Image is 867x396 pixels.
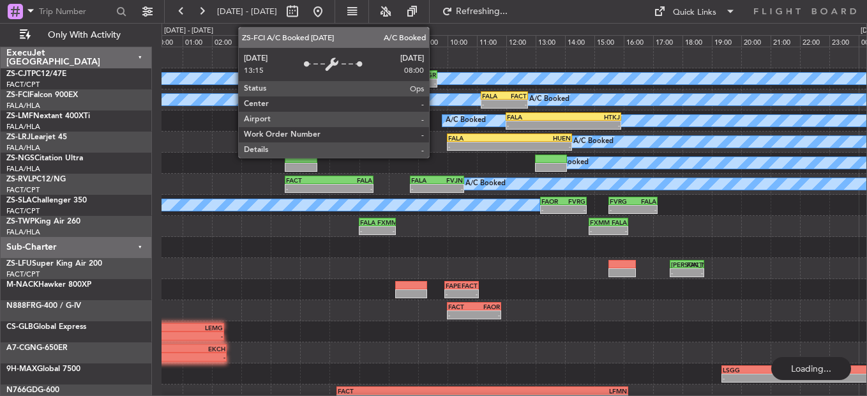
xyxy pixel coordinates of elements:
[446,290,462,298] div: -
[6,365,80,373] a: 9H-MAXGlobal 7500
[6,227,40,237] a: FALA/HLA
[6,112,90,120] a: ZS-LMFNextant 400XTi
[712,35,741,47] div: 19:00
[6,176,32,183] span: ZS-RVL
[153,35,183,47] div: 00:00
[6,155,34,162] span: ZS-NGS
[6,143,40,153] a: FALA/HLA
[6,386,59,394] a: N766GDG-600
[541,197,564,205] div: FAOR
[6,344,36,352] span: A7-CGN
[359,35,389,47] div: 07:00
[6,91,29,99] span: ZS-FCI
[360,227,377,234] div: -
[6,133,31,141] span: ZS-LRJ
[436,1,513,22] button: Refreshing...
[573,132,614,151] div: A/C Booked
[6,365,37,373] span: 9H-MAX
[590,218,608,226] div: FXMM
[462,282,478,289] div: FACT
[507,121,563,129] div: -
[418,35,448,47] div: 09:00
[6,133,67,141] a: ZS-LRJLearjet 45
[6,185,40,195] a: FACT/CPT
[548,153,589,172] div: A/C Booked
[411,185,437,192] div: -
[6,218,34,225] span: ZS-TWP
[217,6,277,17] span: [DATE] - [DATE]
[241,35,271,47] div: 03:00
[741,35,771,47] div: 20:00
[446,111,486,130] div: A/C Booked
[6,323,86,331] a: CS-GLBGlobal Express
[437,185,463,192] div: -
[633,206,657,213] div: -
[482,92,504,100] div: FALA
[829,35,859,47] div: 23:00
[590,227,608,234] div: -
[164,26,213,36] div: [DATE] - [DATE]
[6,91,78,99] a: ZS-FCIFalcon 900EX
[338,387,483,395] div: FACT
[389,79,413,87] div: -
[509,142,571,150] div: -
[504,92,527,100] div: FACT
[687,261,703,268] div: FACT
[446,282,462,289] div: FAPE
[286,185,329,192] div: -
[541,206,564,213] div: -
[6,206,40,216] a: FACT/CPT
[483,387,628,395] div: LFMN
[286,176,329,184] div: FACT
[6,101,40,110] a: FALA/HLA
[563,206,585,213] div: -
[6,386,38,394] span: N766GD
[329,185,372,192] div: -
[448,142,509,150] div: -
[509,134,571,142] div: HUEN
[771,357,851,380] div: Loading...
[300,35,329,47] div: 05:00
[673,6,716,19] div: Quick Links
[647,1,742,22] button: Quick Links
[504,100,527,108] div: -
[610,206,633,213] div: -
[6,218,80,225] a: ZS-TWPKing Air 260
[6,344,68,352] a: A7-CGNG-650ER
[329,35,359,47] div: 06:00
[412,79,436,87] div: -
[682,35,712,47] div: 18:00
[465,174,506,194] div: A/C Booked
[563,121,619,129] div: -
[6,176,66,183] a: ZS-RVLPC12/NG
[6,112,33,120] span: ZS-LMF
[477,35,506,47] div: 11:00
[536,35,565,47] div: 13:00
[412,71,436,79] div: FAGR
[6,164,40,174] a: FALA/HLA
[448,35,477,47] div: 10:00
[6,302,36,310] span: N888FR
[389,35,418,47] div: 08:00
[6,197,87,204] a: ZS-SLAChallenger 350
[506,35,536,47] div: 12:00
[14,25,139,45] button: Only With Activity
[653,35,682,47] div: 17:00
[563,197,585,205] div: FVRG
[529,90,569,109] div: A/C Booked
[633,197,657,205] div: FALA
[594,35,624,47] div: 15:00
[687,269,703,277] div: -
[377,218,395,226] div: FXMM
[6,122,40,132] a: FALA/HLA
[507,113,563,121] div: FALA
[271,35,300,47] div: 04:00
[6,70,31,78] span: ZS-CJT
[771,35,800,47] div: 21:00
[360,218,377,226] div: FALA
[6,80,40,89] a: FACT/CPT
[6,260,102,268] a: ZS-LFUSuper King Air 200
[377,227,395,234] div: -
[723,366,863,374] div: LSGG
[624,35,653,47] div: 16:00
